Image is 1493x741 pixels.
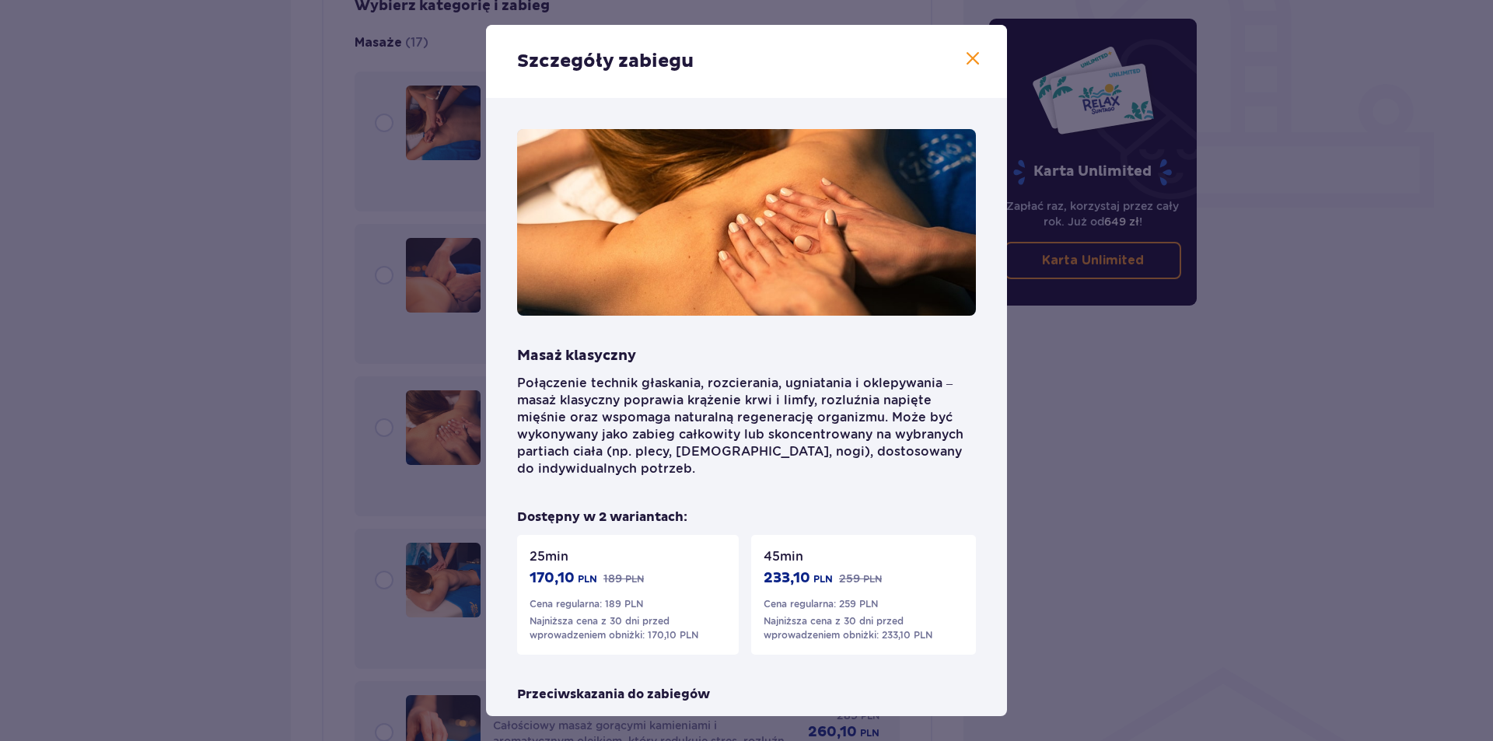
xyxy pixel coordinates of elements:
[764,597,878,611] p: Cena regularna: 259 PLN
[764,569,810,588] p: 233,10
[530,597,643,611] p: Cena regularna: 189 PLN
[530,614,726,642] p: Najniższa cena z 30 dni przed wprowadzeniem obniżki: 170,10 PLN
[517,509,687,526] p: Dostępny w 2 wariantach:
[517,347,636,365] p: Masaż klasyczny
[517,50,694,73] p: Szczegóły zabiegu
[517,375,976,477] p: Połączenie technik głaskania, rozcierania, ugniatania i oklepywania – masaż klasyczny poprawia kr...
[517,686,710,703] p: Przeciwskazania do zabiegów
[764,614,964,642] p: Najniższa cena z 30 dni przed wprowadzeniem obniżki: 233,10 PLN
[764,547,803,566] p: 45 min
[603,571,622,586] p: 189
[625,572,644,586] span: PLN
[813,572,833,586] p: PLN
[530,569,575,588] p: 170,10
[839,571,860,586] p: 259
[578,572,597,586] p: PLN
[863,572,882,586] span: PLN
[530,547,568,566] p: 25 min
